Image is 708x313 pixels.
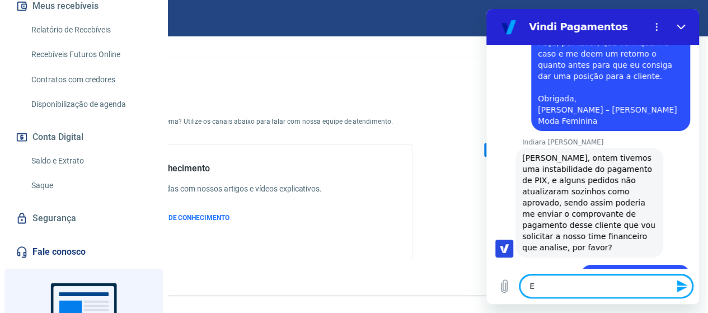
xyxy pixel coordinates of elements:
[27,68,154,91] a: Contratos com credores
[119,163,322,174] h5: Base de conhecimento
[462,76,632,226] img: Fale conosco
[119,213,322,223] a: ACESSAR BASE DE CONHECIMENTO
[13,206,154,231] a: Segurança
[63,94,412,108] h4: Fale conosco
[13,240,154,264] a: Fale conosco
[27,43,154,66] a: Recebíveis Futuros Online
[27,150,154,172] a: Saldo e Extrato
[27,93,154,116] a: Disponibilização de agenda
[119,214,229,222] span: ACESSAR BASE DE CONHECIMENTO
[27,18,154,41] a: Relatório de Recebíveis
[654,8,695,29] button: Sair
[486,9,699,304] iframe: Janela de mensagens
[13,125,154,150] button: Conta Digital
[119,183,322,195] h6: Tire suas dúvidas com nossos artigos e vídeos explicativos.
[63,116,412,127] p: Está com alguma dúvida ou problema? Utilize os canais abaixo para falar com nossa equipe de atend...
[27,174,154,197] a: Saque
